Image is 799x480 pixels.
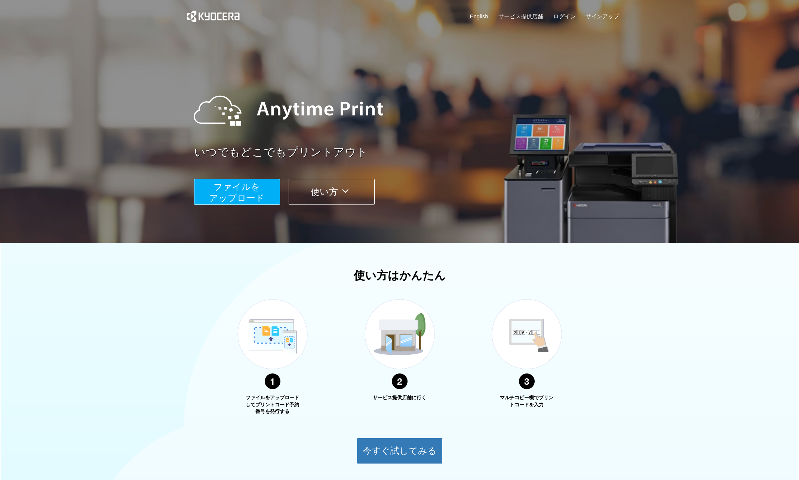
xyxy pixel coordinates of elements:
[209,182,265,203] span: ファイルを ​​アップロード
[289,179,375,205] button: 使い方
[245,394,301,415] p: ファイルをアップロードしてプリントコード予約番号を発行する
[553,12,576,20] a: ログイン
[372,394,428,401] p: サービス提供店舗に行く
[586,12,619,20] a: サインアップ
[499,394,555,408] p: マルチコピー機でプリントコードを入力
[470,12,488,20] a: English
[498,12,543,20] a: サービス提供店舗
[194,144,624,160] a: いつでもどこでもプリントアウト
[194,179,280,205] button: ファイルを​​アップロード
[357,438,443,464] button: 今すぐ試してみる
